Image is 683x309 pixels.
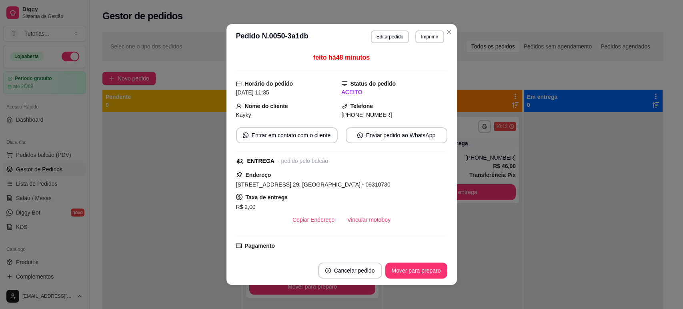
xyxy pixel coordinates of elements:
[415,30,444,43] button: Imprimir
[236,243,242,249] span: credit-card
[342,81,347,86] span: desktop
[346,127,447,143] button: whats-appEnviar pedido ao WhatsApp
[236,81,242,86] span: calendar
[342,88,447,96] div: ACEITO
[286,212,341,228] button: Copiar Endereço
[342,112,392,118] span: [PHONE_NUMBER]
[385,263,447,279] button: Mover para preparo
[278,157,328,165] div: - pedido pelo balcão
[371,30,409,43] button: Editarpedido
[243,132,248,138] span: whats-app
[357,132,363,138] span: whats-app
[341,212,397,228] button: Vincular motoboy
[246,172,271,178] strong: Endereço
[236,171,242,178] span: pushpin
[236,112,251,118] span: Kayky
[245,243,275,249] strong: Pagamento
[236,103,242,109] span: user
[342,103,347,109] span: phone
[245,103,288,109] strong: Nome do cliente
[245,80,293,87] strong: Horário do pedido
[246,194,288,201] strong: Taxa de entrega
[351,103,373,109] strong: Telefone
[313,54,370,61] span: feito há 48 minutos
[351,80,396,87] strong: Status do pedido
[236,204,256,210] span: R$ 2,00
[236,181,391,188] span: [STREET_ADDRESS] 29, [GEOGRAPHIC_DATA] - 09310730
[236,89,269,96] span: [DATE] 11:35
[236,194,242,200] span: dollar
[443,26,455,38] button: Close
[325,268,331,273] span: close-circle
[236,127,338,143] button: whats-appEntrar em contato com o cliente
[247,157,274,165] div: ENTREGA
[318,263,382,279] button: close-circleCancelar pedido
[236,30,308,43] h3: Pedido N. 0050-3a1db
